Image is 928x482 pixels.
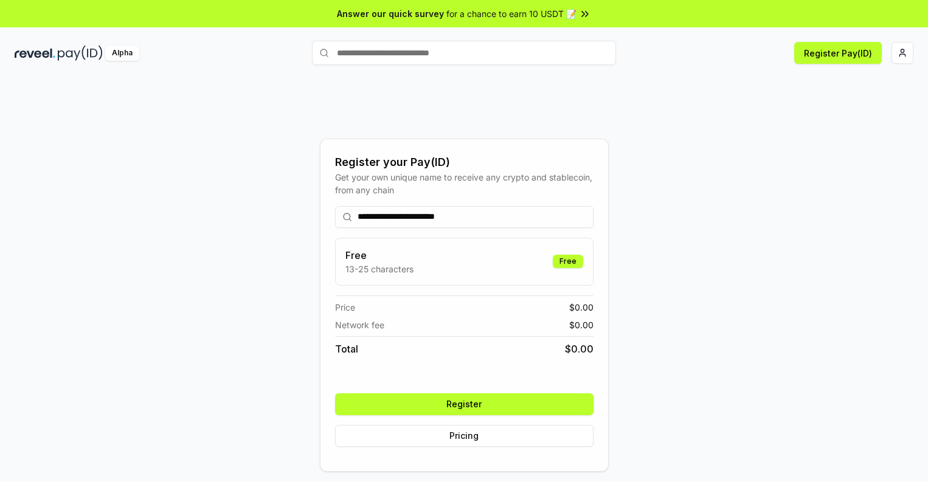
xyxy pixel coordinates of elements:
[335,393,594,415] button: Register
[335,318,384,331] span: Network fee
[58,46,103,61] img: pay_id
[335,425,594,447] button: Pricing
[569,301,594,314] span: $ 0.00
[569,318,594,331] span: $ 0.00
[345,263,414,275] p: 13-25 characters
[335,301,355,314] span: Price
[553,255,583,268] div: Free
[335,342,358,356] span: Total
[335,171,594,196] div: Get your own unique name to receive any crypto and stablecoin, from any chain
[446,7,577,20] span: for a chance to earn 10 USDT 📝
[337,7,444,20] span: Answer our quick survey
[335,154,594,171] div: Register your Pay(ID)
[15,46,55,61] img: reveel_dark
[565,342,594,356] span: $ 0.00
[105,46,139,61] div: Alpha
[794,42,882,64] button: Register Pay(ID)
[345,248,414,263] h3: Free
